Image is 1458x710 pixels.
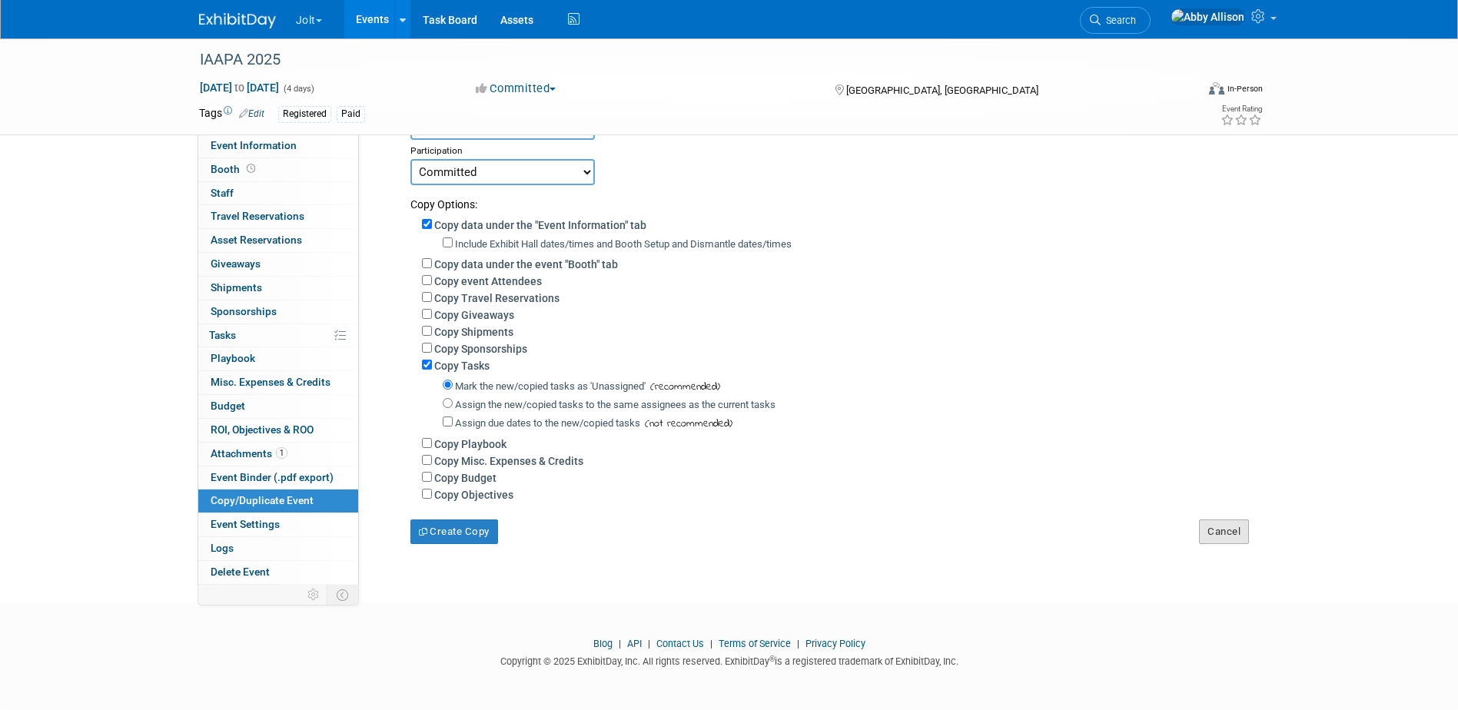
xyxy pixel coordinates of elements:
span: | [706,638,716,649]
span: (4 days) [282,84,314,94]
a: Playbook [198,347,358,370]
button: Create Copy [410,519,498,544]
a: Shipments [198,277,358,300]
span: ROI, Objectives & ROO [211,423,314,436]
span: Attachments [211,447,287,460]
span: Giveaways [211,257,261,270]
label: Copy Playbook [434,438,506,450]
label: Copy Misc. Expenses & Credits [434,455,583,467]
a: ROI, Objectives & ROO [198,419,358,442]
label: Copy Shipments [434,326,513,338]
div: In-Person [1227,83,1263,95]
span: Logs [211,542,234,554]
div: Participation [410,140,1248,158]
label: Copy data under the event "Booth" tab [434,258,618,270]
div: Event Rating [1221,105,1262,113]
a: Misc. Expenses & Credits [198,371,358,394]
a: Budget [198,395,358,418]
a: Logs [198,537,358,560]
a: Contact Us [656,638,704,649]
a: Delete Event [198,561,358,584]
a: Travel Reservations [198,205,358,228]
label: Copy Giveaways [434,309,514,321]
div: Event Format [1105,80,1264,103]
span: Search [1101,15,1136,26]
a: Privacy Policy [805,638,865,649]
span: Event Information [211,139,297,151]
span: | [615,638,625,649]
span: Copy/Duplicate Event [211,494,314,506]
label: Copy Tasks [434,360,490,372]
a: Asset Reservations [198,229,358,252]
td: Toggle Event Tabs [327,585,358,605]
sup: ® [769,655,775,663]
span: | [644,638,654,649]
label: Copy Budget [434,472,497,484]
span: Event Settings [211,518,280,530]
a: Search [1080,7,1151,34]
label: Copy Travel Reservations [434,292,560,304]
span: Delete Event [211,566,270,578]
span: Budget [211,400,245,412]
img: Format-Inperson.png [1209,82,1224,95]
span: Event Binder (.pdf export) [211,471,334,483]
a: Event Settings [198,513,358,536]
label: Copy Objectives [434,489,513,501]
label: Copy event Attendees [434,275,542,287]
span: Tasks [209,329,236,341]
div: Paid [337,106,365,122]
button: Cancel [1199,519,1249,544]
span: Misc. Expenses & Credits [211,376,330,388]
span: Sponsorships [211,305,277,317]
a: Booth [198,158,358,181]
label: Assign the new/copied tasks to the same assignees as the current tasks [455,399,775,410]
span: Shipments [211,281,262,294]
span: Asset Reservations [211,234,302,246]
label: Mark the new/copied tasks as 'Unassigned' [455,380,646,392]
button: Committed [470,81,562,97]
a: Tasks [198,324,358,347]
img: Abby Allison [1171,8,1245,25]
a: Attachments1 [198,443,358,466]
a: Staff [198,182,358,205]
a: Blog [593,638,613,649]
span: [DATE] [DATE] [199,81,280,95]
span: (recommended) [646,379,720,395]
span: [GEOGRAPHIC_DATA], [GEOGRAPHIC_DATA] [846,85,1038,96]
a: Event Binder (.pdf export) [198,466,358,489]
a: Sponsorships [198,300,358,323]
label: Assign due dates to the new/copied tasks [455,417,640,429]
span: Booth [211,163,258,175]
a: Giveaways [198,253,358,276]
span: (not recommended) [640,416,732,432]
td: Tags [199,105,264,123]
span: 1 [276,447,287,459]
label: Copy Sponsorships [434,343,527,355]
span: Staff [211,187,234,199]
span: to [232,81,247,94]
a: API [627,638,642,649]
span: | [793,638,803,649]
span: Booth not reserved yet [244,163,258,174]
span: Playbook [211,352,255,364]
img: ExhibitDay [199,13,276,28]
span: Travel Reservations [211,210,304,222]
label: Copy data under the "Event Information" tab [434,219,646,231]
a: Edit [239,108,264,119]
a: Terms of Service [719,638,791,649]
label: Include Exhibit Hall dates/times and Booth Setup and Dismantle dates/times [455,238,792,250]
div: IAAPA 2025 [194,46,1173,74]
div: Copy Options: [410,185,1248,212]
a: Event Information [198,134,358,158]
a: Copy/Duplicate Event [198,489,358,513]
td: Personalize Event Tab Strip [301,585,327,605]
div: Registered [278,106,331,122]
